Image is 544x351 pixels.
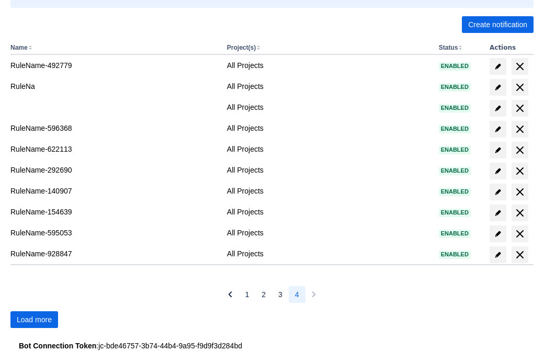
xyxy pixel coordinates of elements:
span: edit [494,188,502,196]
span: Create notification [468,16,527,33]
span: delete [514,123,526,135]
button: Page 3 [272,286,289,303]
div: RuleName-595053 [10,228,219,238]
span: edit [494,83,502,92]
div: : jc-bde46757-3b74-44b4-9a95-f9d9f3d284bd [19,341,525,351]
nav: Pagination [222,286,322,303]
button: Status [439,44,458,51]
span: Enabled [439,147,471,153]
div: All Projects [227,144,430,154]
span: edit [494,251,502,259]
div: All Projects [227,248,430,259]
span: Enabled [439,210,471,216]
div: All Projects [227,228,430,238]
span: delete [514,248,526,261]
div: RuleName-596368 [10,123,219,133]
span: 3 [278,286,282,303]
span: Enabled [439,231,471,236]
button: Name [10,44,28,51]
span: Enabled [439,252,471,257]
span: delete [514,60,526,73]
span: delete [514,81,526,94]
div: RuleName-622113 [10,144,219,154]
span: edit [494,125,502,133]
button: Page 1 [239,286,255,303]
span: delete [514,102,526,115]
button: Page 4 [289,286,305,303]
span: delete [514,165,526,177]
span: edit [494,104,502,112]
th: Actions [485,41,534,55]
span: Enabled [439,126,471,132]
div: All Projects [227,165,430,175]
div: RuleName-928847 [10,248,219,259]
div: All Projects [227,81,430,92]
span: Enabled [439,189,471,195]
span: 4 [295,286,299,303]
div: All Projects [227,123,430,133]
span: delete [514,186,526,198]
div: RuleName-140907 [10,186,219,196]
div: All Projects [227,186,430,196]
button: Create notification [462,16,534,33]
span: edit [494,62,502,71]
span: edit [494,146,502,154]
button: Next [305,286,322,303]
button: Page 2 [255,286,272,303]
div: RuleName-292690 [10,165,219,175]
span: edit [494,167,502,175]
div: All Projects [227,60,430,71]
button: Previous [222,286,239,303]
div: RuleName-492779 [10,60,219,71]
span: delete [514,228,526,240]
div: RuleNa [10,81,219,92]
span: Enabled [439,168,471,174]
span: Enabled [439,84,471,90]
div: RuleName-154639 [10,207,219,217]
button: Load more [10,311,58,328]
span: 2 [262,286,266,303]
span: Enabled [439,63,471,69]
span: 1 [245,286,249,303]
span: Enabled [439,105,471,111]
button: Project(s) [227,44,256,51]
strong: Bot Connection Token [19,342,96,350]
span: Load more [17,311,52,328]
div: All Projects [227,102,430,112]
span: edit [494,209,502,217]
span: delete [514,207,526,219]
div: All Projects [227,207,430,217]
span: edit [494,230,502,238]
span: delete [514,144,526,156]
